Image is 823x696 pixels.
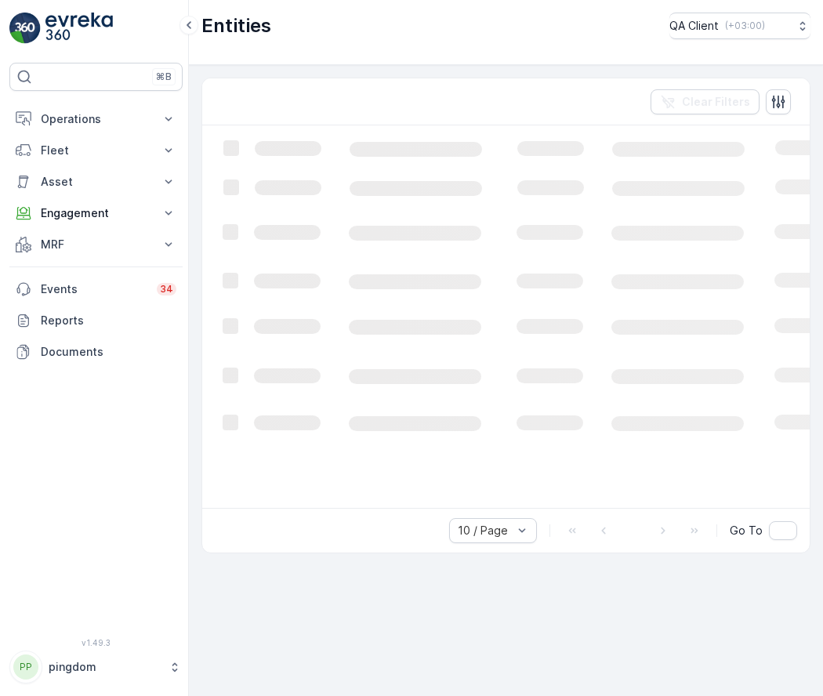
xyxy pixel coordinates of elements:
img: logo_light-DOdMpM7g.png [45,13,113,44]
p: Documents [41,344,176,360]
button: Operations [9,103,183,135]
p: ( +03:00 ) [725,20,765,32]
a: Documents [9,336,183,368]
button: Asset [9,166,183,198]
button: QA Client(+03:00) [669,13,810,39]
div: PP [13,654,38,680]
a: Reports [9,305,183,336]
a: Events34 [9,274,183,305]
p: Fleet [41,143,151,158]
p: QA Client [669,18,719,34]
button: Clear Filters [651,89,760,114]
p: Entities [201,13,271,38]
button: MRF [9,229,183,260]
p: Operations [41,111,151,127]
p: Reports [41,313,176,328]
button: PPpingdom [9,651,183,683]
p: Engagement [41,205,151,221]
span: v 1.49.3 [9,638,183,647]
span: Go To [730,523,763,538]
p: pingdom [49,659,161,675]
p: MRF [41,237,151,252]
p: ⌘B [156,71,172,83]
button: Engagement [9,198,183,229]
button: Fleet [9,135,183,166]
p: Events [41,281,147,297]
p: Asset [41,174,151,190]
p: 34 [160,283,173,295]
img: logo [9,13,41,44]
p: Clear Filters [682,94,750,110]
